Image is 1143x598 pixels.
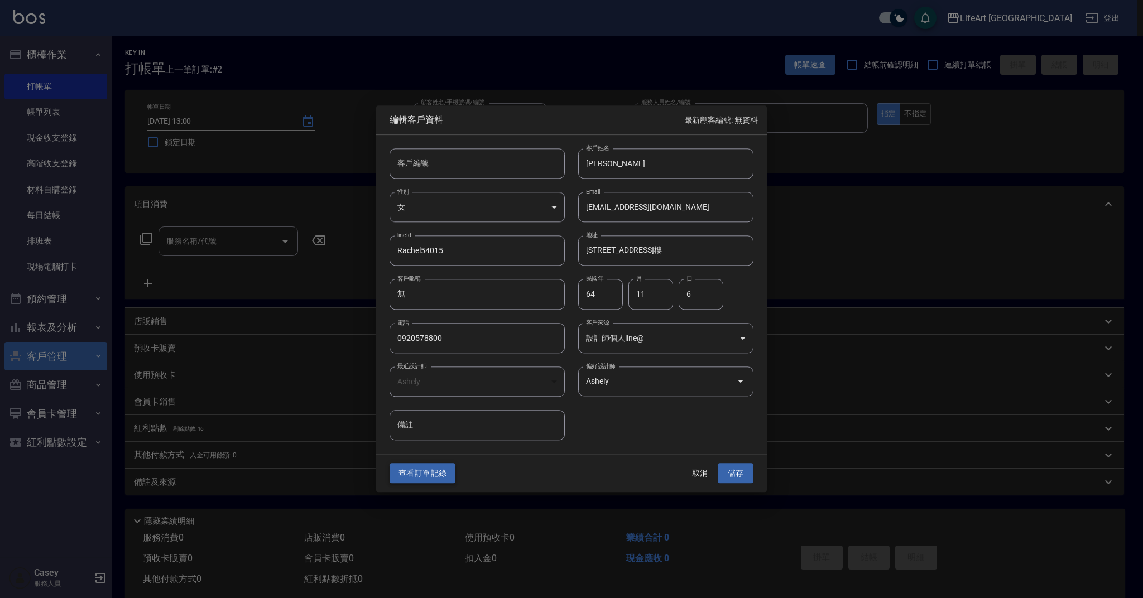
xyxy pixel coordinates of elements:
[578,323,753,353] div: 設計師個人line@
[390,463,455,484] button: 查看訂單記錄
[732,373,750,390] button: Open
[397,318,409,326] label: 電話
[586,361,615,370] label: 偏好設計師
[686,274,692,283] label: 日
[586,231,598,239] label: 地址
[586,318,609,326] label: 客戶來源
[390,114,685,126] span: 編輯客戶資料
[390,366,565,397] div: Ashely
[397,187,409,195] label: 性別
[718,463,753,484] button: 儲存
[586,187,600,195] label: Email
[397,274,421,283] label: 客戶暱稱
[586,143,609,152] label: 客戶姓名
[636,274,642,283] label: 月
[685,114,758,126] p: 最新顧客編號: 無資料
[397,361,426,370] label: 最近設計師
[586,274,603,283] label: 民國年
[390,192,565,222] div: 女
[397,231,411,239] label: lineId
[682,463,718,484] button: 取消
